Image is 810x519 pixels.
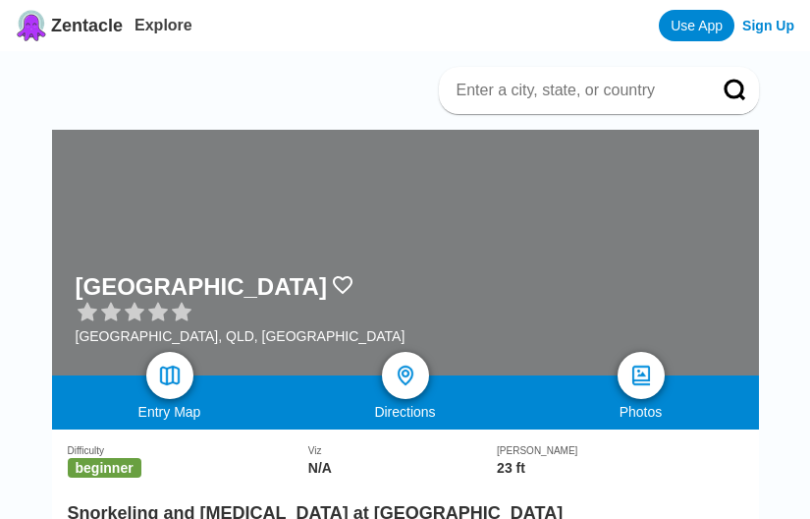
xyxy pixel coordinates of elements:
[742,18,794,33] a: Sign Up
[52,404,288,420] div: Entry Map
[16,10,123,41] a: Zentacle logoZentacle
[76,328,405,344] div: [GEOGRAPHIC_DATA], QLD, [GEOGRAPHIC_DATA]
[629,364,653,387] img: photos
[135,17,192,33] a: Explore
[523,404,759,420] div: Photos
[455,81,696,100] input: Enter a city, state, or country
[158,364,182,387] img: map
[68,458,141,478] span: beginner
[497,445,742,456] div: [PERSON_NAME]
[659,10,734,41] a: Use App
[16,10,47,41] img: Zentacle logo
[308,445,497,456] div: Viz
[308,460,497,476] div: N/A
[394,364,417,387] img: directions
[51,16,123,36] span: Zentacle
[146,352,193,399] a: map
[76,273,327,301] h1: [GEOGRAPHIC_DATA]
[68,445,308,456] div: Difficulty
[497,460,742,476] div: 23 ft
[618,352,665,399] a: photos
[288,404,523,420] div: Directions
